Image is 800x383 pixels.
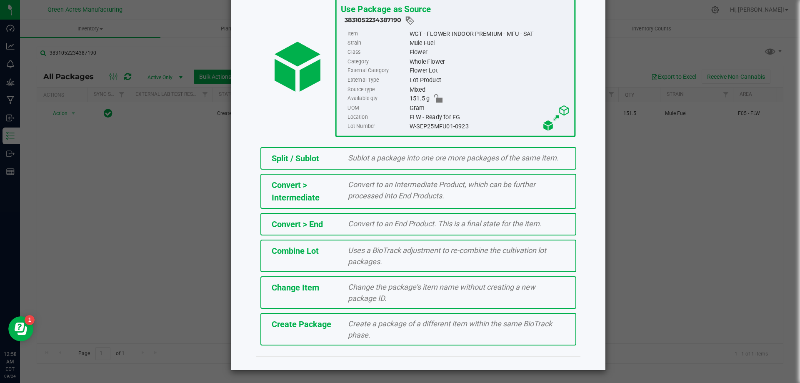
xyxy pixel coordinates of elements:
[409,103,570,113] div: Gram
[272,283,319,293] span: Change Item
[348,219,542,228] span: Convert to an End Product. This is a final state for the item.
[348,319,552,339] span: Create a package of a different item within the same BioTrack phase.
[272,219,323,229] span: Convert > End
[272,153,319,163] span: Split / Sublot
[409,75,570,85] div: Lot Product
[347,57,407,66] label: Category
[347,48,407,57] label: Class
[409,85,570,94] div: Mixed
[348,283,535,303] span: Change the package’s item name without creating a new package ID.
[347,122,407,131] label: Lot Number
[409,38,570,48] div: Mule Fuel
[347,66,407,75] label: External Category
[272,246,319,256] span: Combine Lot
[347,75,407,85] label: External Type
[8,316,33,341] iframe: Resource center
[347,38,407,48] label: Strain
[347,85,407,94] label: Source type
[409,66,570,75] div: Flower Lot
[348,153,559,162] span: Sublot a package into one ore more packages of the same item.
[347,94,407,103] label: Available qty
[348,246,546,266] span: Uses a BioTrack adjustment to re-combine the cultivation lot packages.
[347,29,407,38] label: Item
[409,122,570,131] div: W-SEP25MFU01-0923
[272,180,320,203] span: Convert > Intermediate
[409,94,429,103] span: 151.5 g
[409,48,570,57] div: Flower
[409,57,570,66] div: Whole Flower
[345,15,570,26] div: 3831052234387190
[409,29,570,38] div: WGT - FLOWER INDOOR PREMIUM - MFU - SAT
[25,315,35,325] iframe: Resource center unread badge
[272,319,331,329] span: Create Package
[347,103,407,113] label: UOM
[409,113,570,122] div: FLW - Ready for FG
[348,180,535,200] span: Convert to an Intermediate Product, which can be further processed into End Products.
[347,113,407,122] label: Location
[340,4,430,14] span: Use Package as Source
